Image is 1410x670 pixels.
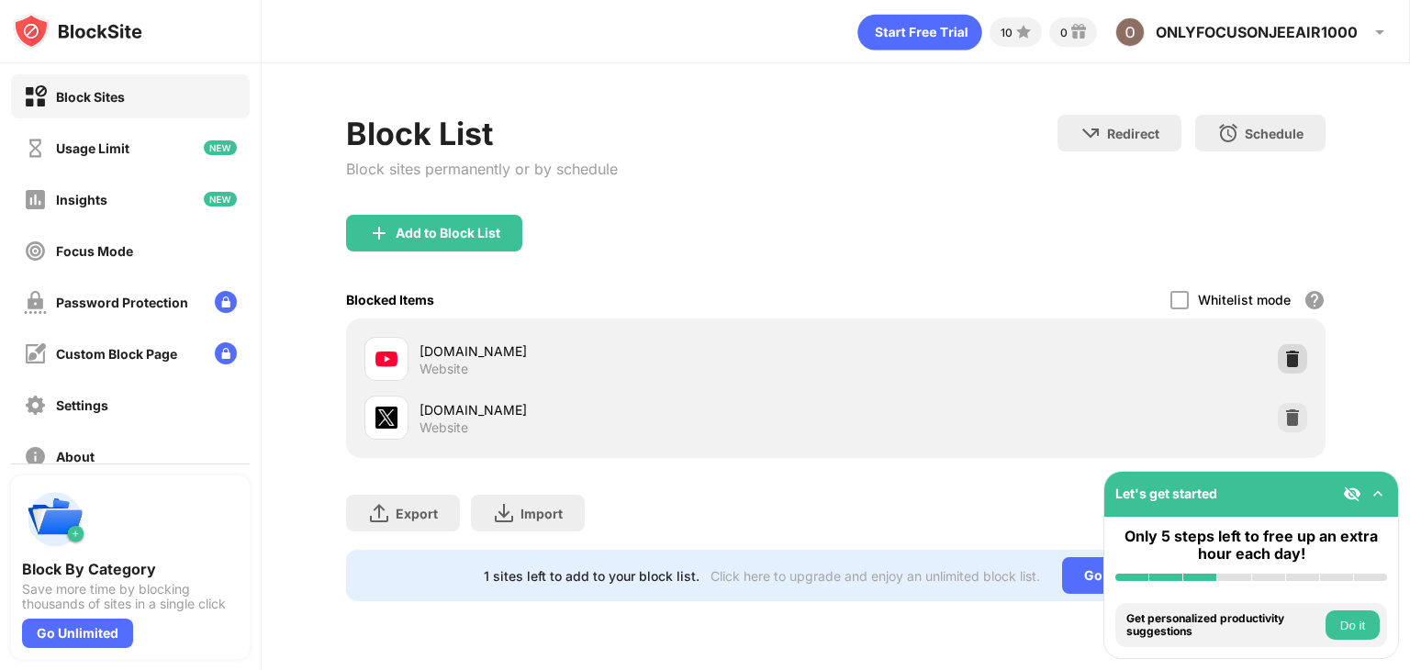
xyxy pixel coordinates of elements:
[56,243,133,259] div: Focus Mode
[204,140,237,155] img: new-icon.svg
[1115,486,1217,501] div: Let's get started
[13,13,142,50] img: logo-blocksite.svg
[1107,126,1159,141] div: Redirect
[520,506,563,521] div: Import
[1013,21,1035,43] img: points-small.svg
[24,240,47,262] img: focus-off.svg
[24,137,47,160] img: time-usage-off.svg
[22,582,239,611] div: Save more time by blocking thousands of sites in a single click
[56,449,95,464] div: About
[56,346,177,362] div: Custom Block Page
[24,342,47,365] img: customize-block-page-off.svg
[24,291,47,314] img: password-protection-off.svg
[346,292,434,307] div: Blocked Items
[24,188,47,211] img: insights-off.svg
[1068,21,1090,43] img: reward-small.svg
[1326,610,1380,640] button: Do it
[56,295,188,310] div: Password Protection
[56,397,108,413] div: Settings
[56,192,107,207] div: Insights
[1245,126,1304,141] div: Schedule
[24,85,47,108] img: block-on.svg
[711,568,1040,584] div: Click here to upgrade and enjoy an unlimited block list.
[1369,485,1387,503] img: omni-setup-toggle.svg
[420,341,835,361] div: [DOMAIN_NAME]
[1198,292,1291,307] div: Whitelist mode
[375,348,397,370] img: favicons
[22,560,239,578] div: Block By Category
[484,568,699,584] div: 1 sites left to add to your block list.
[420,400,835,419] div: [DOMAIN_NAME]
[1115,528,1387,563] div: Only 5 steps left to free up an extra hour each day!
[396,226,500,240] div: Add to Block List
[420,419,468,436] div: Website
[420,361,468,377] div: Website
[857,14,982,50] div: animation
[204,192,237,207] img: new-icon.svg
[1126,612,1321,639] div: Get personalized productivity suggestions
[1062,557,1188,594] div: Go Unlimited
[346,115,618,152] div: Block List
[22,619,133,648] div: Go Unlimited
[56,89,125,105] div: Block Sites
[24,445,47,468] img: about-off.svg
[1156,23,1358,41] div: ONLYFOCUSONJEEAIR1000
[22,486,88,553] img: push-categories.svg
[56,140,129,156] div: Usage Limit
[215,291,237,313] img: lock-menu.svg
[1115,17,1145,47] img: ACg8ocLUgMRFzNUh-sqf4Hb44k7kIf3btTP61SjYauX9xIVOYMsl3g=s96-c
[1001,26,1013,39] div: 10
[396,506,438,521] div: Export
[375,407,397,429] img: favicons
[1060,26,1068,39] div: 0
[24,394,47,417] img: settings-off.svg
[346,160,618,178] div: Block sites permanently or by schedule
[215,342,237,364] img: lock-menu.svg
[1343,485,1361,503] img: eye-not-visible.svg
